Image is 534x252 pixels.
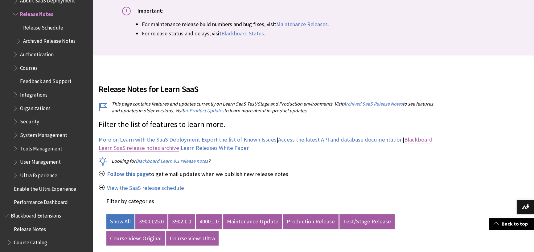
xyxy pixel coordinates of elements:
[14,224,46,232] span: Release Notes
[184,107,224,114] a: In-Product Updates
[283,214,339,229] a: Production Release
[14,237,47,246] span: Course Catalog
[142,29,504,38] li: For release status and delays, visit .
[20,117,39,125] span: Security
[196,214,222,229] a: 4000.1.0
[489,218,534,230] a: Back to top
[20,76,72,85] span: Feedback and Support
[166,231,219,246] a: Course View: Ultra
[99,100,437,114] p: This page contains features and updates currently on Learn SaaS Test/Stage and Production environ...
[20,9,53,17] span: Release Notes
[99,170,437,178] p: to get email updates when we publish new release notes
[20,143,62,152] span: Tools Management
[135,214,167,229] a: 3900.125.0
[142,20,504,28] li: For maintenance release build numbers and bug fixes, visit .
[20,103,51,111] span: Organizations
[99,158,437,164] p: Looking for ?
[99,136,437,152] p: | | | |
[276,21,328,28] a: Maintenance Releases
[20,170,57,178] span: Ultra Experience
[14,197,68,205] span: Performance Dashboard
[99,119,437,130] p: Filter the list of features to learn more.
[23,22,63,31] span: Release Schedule
[343,101,403,107] a: Archived SaaS Release Notes
[99,75,437,95] h2: Release Notes for Learn SaaS
[20,130,67,138] span: System Management
[20,49,54,58] span: Authentication
[106,198,154,205] label: Filter by categories
[23,36,76,44] span: Archived Release Notes
[107,170,149,178] a: Follow this page
[339,214,395,229] a: Test/Stage Release
[106,231,165,246] a: Course View: Original
[14,184,76,192] span: Enable the Ultra Experience
[20,157,61,165] span: User Management
[221,30,264,37] a: Blackboard Status
[99,136,200,143] a: More on Learn with the SaaS Deployment
[106,214,134,229] a: Show All
[202,136,277,143] a: Export the list of Known Issues
[99,136,433,151] a: Blackboard Learn SaaS release notes archive
[11,210,61,219] span: Blackboard Extensions
[20,63,38,71] span: Courses
[20,90,47,98] span: Integrations
[107,184,184,192] a: View the SaaS release schedule
[223,214,282,229] a: Maintenance Update
[168,214,195,229] a: 3902.1.0
[278,136,403,143] a: Access the latest API and database documentation
[138,7,163,14] span: Important:
[136,158,208,164] a: Blackboard Learn 9.1 release notes
[181,144,249,152] a: Learn Releases White Paper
